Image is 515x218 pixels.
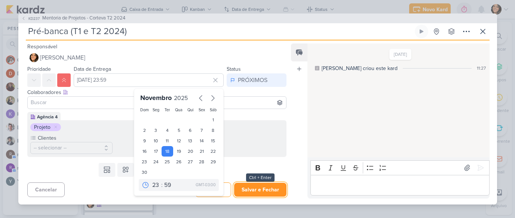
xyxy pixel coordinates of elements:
div: 11 [162,136,173,146]
div: 13 [184,136,196,146]
div: 28 [196,157,208,167]
div: Ter [163,107,172,113]
div: Editor editing area: main [310,175,489,196]
div: Sáb [209,107,217,113]
div: 23 [139,157,150,167]
img: Karen Duarte [30,53,39,62]
button: [PERSON_NAME] [27,51,287,64]
button: PRÓXIMOS [227,73,286,87]
button: KD237 Mentoria de Projetos - Corteva T2 2024 [21,15,125,22]
div: 15 [207,136,219,146]
button: -- selecionar -- [30,142,113,154]
div: 27 [184,157,196,167]
span: [PERSON_NAME] [40,53,85,62]
div: : [161,181,163,190]
div: [PERSON_NAME] criou este kard [322,64,398,72]
label: Clientes [37,134,113,142]
div: 6 [184,125,196,136]
div: 12 [173,136,185,146]
span: Mentoria de Projetos - Corteva T2 2024 [42,15,125,22]
span: Novembro [140,94,172,102]
input: Buscar [29,98,285,107]
div: 9 [139,136,150,146]
div: 7 [196,125,208,136]
div: 11:27 [477,65,486,72]
label: Responsável [27,43,57,50]
div: 3 [150,125,162,136]
div: Colaboradores [27,88,287,96]
button: Cancelar [27,182,65,197]
div: 22 [207,146,219,157]
div: 14 [196,136,208,146]
div: 26 [173,157,185,167]
div: 16 [139,146,150,157]
div: 19 [173,146,185,157]
input: Select a date [74,73,224,87]
div: 1 [207,115,219,125]
div: Agência 4 [37,113,58,120]
div: 8 [207,125,219,136]
label: Prioridade [27,66,51,72]
div: 30 [139,167,150,178]
div: 20 [184,146,196,157]
div: Ctrl + Enter [246,173,275,182]
div: Dom [140,107,149,113]
div: PRÓXIMOS [238,76,267,85]
div: Qui [186,107,194,113]
div: 5 [173,125,185,136]
span: KD237 [27,16,41,21]
div: 2 [139,125,150,136]
span: 2025 [174,94,188,102]
div: 21 [196,146,208,157]
div: 10 [150,136,162,146]
div: Sex [197,107,206,113]
div: Projeto [34,123,50,131]
div: 4 [162,125,173,136]
div: Qua [175,107,183,113]
div: 25 [162,157,173,167]
div: 17 [150,146,162,157]
div: 29 [207,157,219,167]
label: Status [227,66,241,72]
div: 24 [150,157,162,167]
button: Salvar e Fechar [234,183,286,197]
div: Ligar relógio [419,28,424,34]
input: Kard Sem Título [26,25,413,38]
div: 18 [162,146,173,157]
div: Seg [152,107,160,113]
div: Editor toolbar [310,160,489,175]
label: Data de Entrega [74,66,111,72]
div: GMT-03:00 [196,182,216,188]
